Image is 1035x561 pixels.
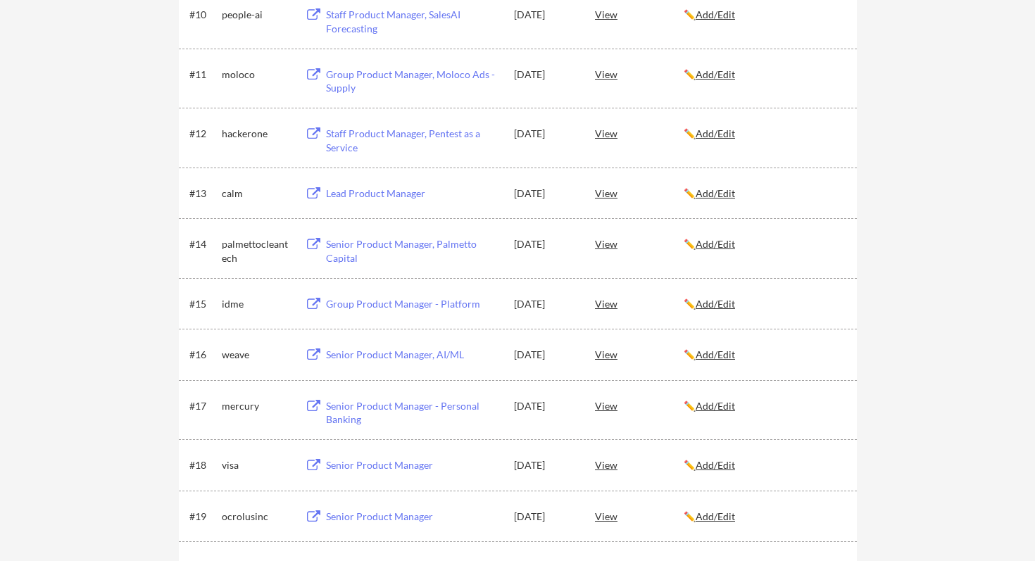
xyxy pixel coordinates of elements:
div: #14 [189,237,217,251]
div: [DATE] [514,127,576,141]
div: ocrolusinc [222,510,292,524]
div: View [595,61,684,87]
div: visa [222,458,292,472]
div: Senior Product Manager, Palmetto Capital [326,237,501,265]
div: Staff Product Manager, Pentest as a Service [326,127,501,154]
div: people-ai [222,8,292,22]
div: View [595,503,684,529]
div: ✏️ [684,510,844,524]
div: calm [222,187,292,201]
div: View [595,120,684,146]
div: View [595,1,684,27]
div: ✏️ [684,237,844,251]
div: [DATE] [514,510,576,524]
div: [DATE] [514,68,576,82]
div: Group Product Manager, Moloco Ads - Supply [326,68,501,95]
div: Senior Product Manager - Personal Banking [326,399,501,427]
div: Group Product Manager - Platform [326,297,501,311]
div: #12 [189,127,217,141]
u: Add/Edit [696,238,735,250]
div: ✏️ [684,399,844,413]
div: [DATE] [514,187,576,201]
div: #13 [189,187,217,201]
div: moloco [222,68,292,82]
div: View [595,341,684,367]
div: #19 [189,510,217,524]
div: #11 [189,68,217,82]
u: Add/Edit [696,127,735,139]
u: Add/Edit [696,187,735,199]
u: Add/Edit [696,8,735,20]
div: View [595,393,684,418]
div: #15 [189,297,217,311]
div: [DATE] [514,348,576,362]
div: #10 [189,8,217,22]
div: mercury [222,399,292,413]
div: palmettocleantech [222,237,292,265]
u: Add/Edit [696,400,735,412]
u: Add/Edit [696,68,735,80]
div: [DATE] [514,8,576,22]
div: ✏️ [684,127,844,141]
div: #18 [189,458,217,472]
div: Senior Product Manager, AI/ML [326,348,501,362]
div: [DATE] [514,297,576,311]
div: idme [222,297,292,311]
div: hackerone [222,127,292,141]
div: Lead Product Manager [326,187,501,201]
div: Staff Product Manager, SalesAI Forecasting [326,8,501,35]
div: View [595,291,684,316]
div: View [595,452,684,477]
div: View [595,180,684,206]
div: ✏️ [684,297,844,311]
div: ✏️ [684,187,844,201]
div: [DATE] [514,237,576,251]
div: ✏️ [684,8,844,22]
div: weave [222,348,292,362]
u: Add/Edit [696,510,735,522]
div: Senior Product Manager [326,458,501,472]
u: Add/Edit [696,459,735,471]
u: Add/Edit [696,298,735,310]
div: Senior Product Manager [326,510,501,524]
div: ✏️ [684,68,844,82]
u: Add/Edit [696,348,735,360]
div: [DATE] [514,458,576,472]
div: ✏️ [684,348,844,362]
div: [DATE] [514,399,576,413]
div: View [595,231,684,256]
div: #17 [189,399,217,413]
div: #16 [189,348,217,362]
div: ✏️ [684,458,844,472]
